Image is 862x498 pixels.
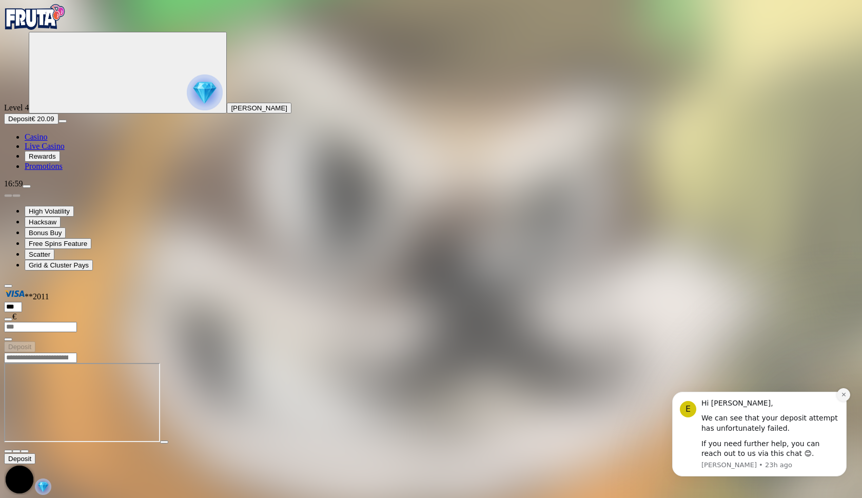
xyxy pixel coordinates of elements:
img: reward-icon [35,478,51,495]
button: Hide quick deposit form [4,284,12,288]
nav: Primary [4,4,858,171]
span: Rewards [29,152,56,160]
img: Visa [4,288,25,299]
img: Fruta [4,4,66,30]
a: Fruta [4,23,66,31]
button: Scatter [25,249,54,260]
nav: Main menu [4,132,858,171]
span: Grid & Cluster Pays [29,261,89,269]
button: Free Spins Feature [25,238,91,249]
button: Depositplus icon€ 20.09 [4,113,58,124]
button: Deposit [4,453,35,464]
img: reward progress [187,74,223,110]
button: menu [58,120,67,123]
input: Search [4,353,77,363]
div: Game menu [4,453,858,497]
a: Promotions [25,162,63,170]
span: € [12,312,16,321]
div: We can see that your deposit attempt has unfortunately failed. [45,35,182,55]
div: Message content [45,21,182,81]
p: Message from Elaine, sent 23h ago [45,83,182,92]
span: 16:59 [4,179,23,188]
span: Deposit [8,343,31,351]
div: If you need further help, you can reach out to us via this chat 😊. [45,61,182,81]
span: Scatter [29,251,50,258]
button: Grid & Cluster Pays [25,260,93,271]
span: High Volatility [29,207,70,215]
div: Hi [PERSON_NAME], [45,21,182,31]
div: message notification from Elaine, 23h ago. Hi Karl, We can see that your deposit attempt has unfo... [15,14,190,99]
span: Deposit [8,455,31,463]
button: eye icon [4,338,12,341]
button: High Volatility [25,206,74,217]
button: reward progress [29,32,227,113]
button: Hacksaw [25,217,61,227]
button: fullscreen icon [21,450,29,453]
iframe: Intercom notifications message [657,378,862,493]
span: [PERSON_NAME] [231,104,287,112]
span: Level 4 [4,103,29,112]
button: close icon [4,450,12,453]
button: play icon [160,440,168,444]
button: prev slide [4,194,12,197]
button: chevron-down icon [12,450,21,453]
a: Casino [25,132,47,141]
iframe: Le Bandit [4,363,160,442]
button: eye icon [4,318,12,321]
span: Bonus Buy [29,229,62,237]
button: [PERSON_NAME] [227,103,291,113]
button: Bonus Buy [25,227,66,238]
button: next slide [12,194,21,197]
button: menu [23,185,31,188]
span: Deposit [8,115,31,123]
button: Rewards [25,151,60,162]
div: Profile image for Elaine [23,23,40,40]
button: Deposit [4,341,35,352]
button: Dismiss notification [180,10,193,24]
span: Free Spins Feature [29,240,87,247]
span: € 20.09 [31,115,54,123]
a: Live Casino [25,142,65,150]
span: Hacksaw [29,218,56,226]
